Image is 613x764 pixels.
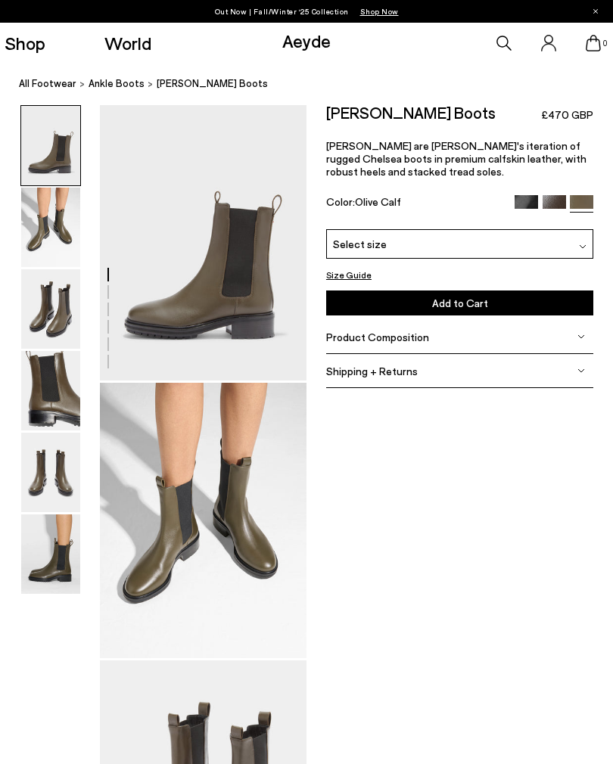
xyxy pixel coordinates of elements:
[104,34,151,52] a: World
[282,30,331,51] a: Aeyde
[579,243,587,250] img: svg%3E
[19,64,613,105] nav: breadcrumb
[21,188,80,267] img: Jack Chelsea Boots - Image 2
[326,105,496,120] h2: [PERSON_NAME] Boots
[541,107,593,123] span: £470 GBP
[360,7,399,16] span: Navigate to /collections/new-in
[5,34,45,52] a: Shop
[577,367,585,374] img: svg%3E
[89,77,145,89] span: ankle boots
[21,269,80,349] img: Jack Chelsea Boots - Image 3
[326,267,372,282] button: Size Guide
[21,351,80,430] img: Jack Chelsea Boots - Image 4
[21,106,80,185] img: Jack Chelsea Boots - Image 1
[326,195,506,213] div: Color:
[157,76,268,92] span: [PERSON_NAME] Boots
[21,514,80,594] img: Jack Chelsea Boots - Image 6
[326,365,418,377] span: Shipping + Returns
[89,76,145,92] a: ankle boots
[326,139,587,178] span: [PERSON_NAME] are [PERSON_NAME]'s iteration of rugged Chelsea boots in premium calfskin leather, ...
[432,297,488,309] span: Add to Cart
[19,76,76,92] a: All Footwear
[577,333,585,340] img: svg%3E
[215,4,399,19] p: Out Now | Fall/Winter ‘25 Collection
[326,290,593,315] button: Add to Cart
[601,39,608,48] span: 0
[355,195,401,208] span: Olive Calf
[333,236,387,252] span: Select size
[326,331,429,343] span: Product Composition
[586,35,601,51] a: 0
[21,433,80,512] img: Jack Chelsea Boots - Image 5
